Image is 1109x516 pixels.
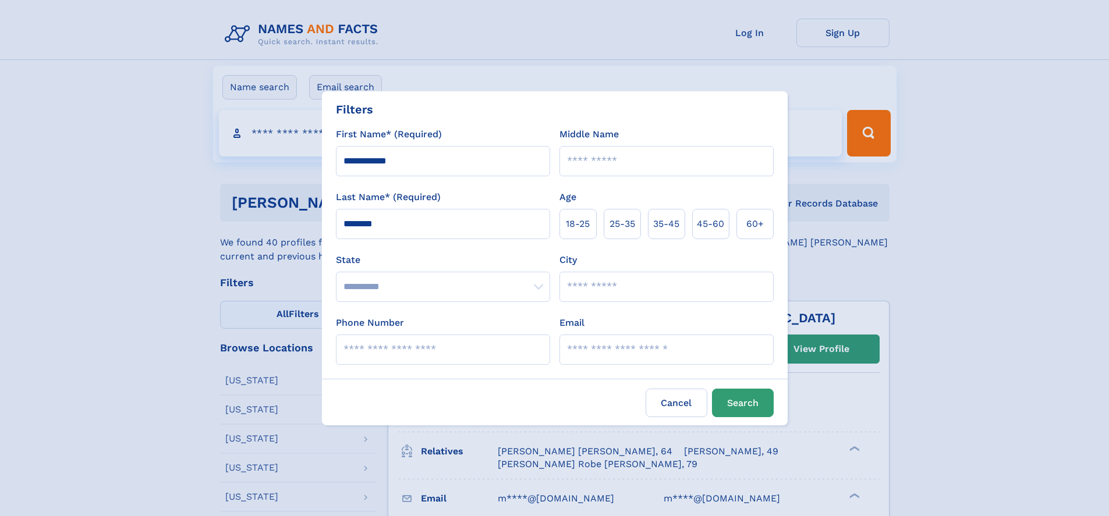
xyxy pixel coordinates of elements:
span: 60+ [746,217,764,231]
button: Search [712,389,774,417]
span: 45‑60 [697,217,724,231]
label: Email [559,316,584,330]
span: 18‑25 [566,217,590,231]
label: Last Name* (Required) [336,190,441,204]
label: Cancel [646,389,707,417]
label: City [559,253,577,267]
label: Phone Number [336,316,404,330]
label: First Name* (Required) [336,127,442,141]
label: Age [559,190,576,204]
span: 35‑45 [653,217,679,231]
span: 25‑35 [610,217,635,231]
label: Middle Name [559,127,619,141]
div: Filters [336,101,373,118]
label: State [336,253,550,267]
